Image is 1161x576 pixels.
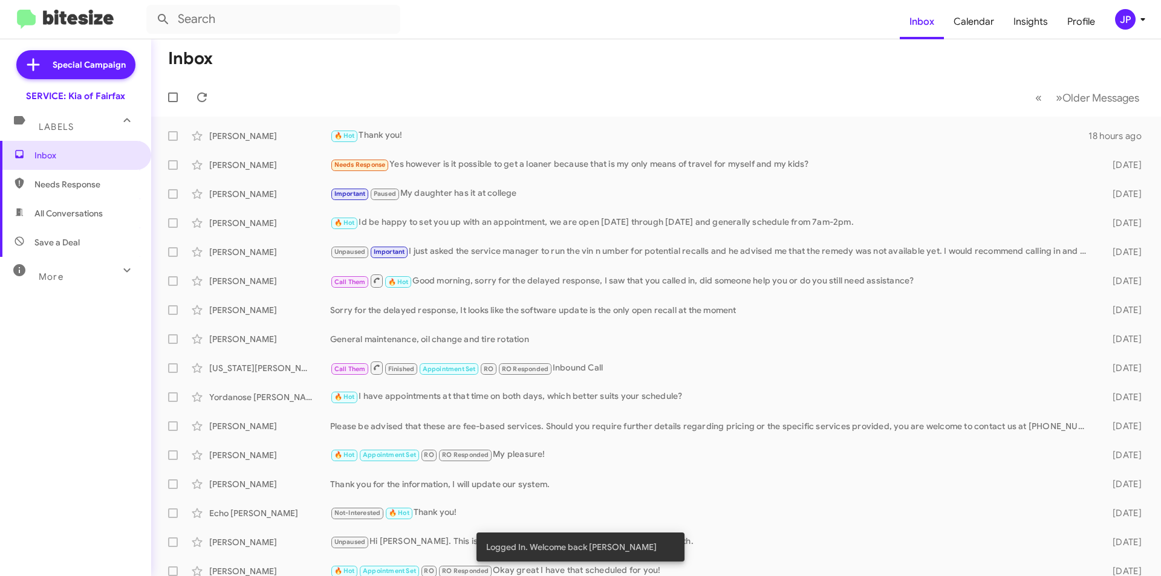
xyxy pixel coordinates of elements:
span: Important [334,190,366,198]
span: 🔥 Hot [334,567,355,575]
span: Important [374,248,405,256]
span: Needs Response [34,178,137,190]
div: JP [1115,9,1136,30]
div: Sorry for the delayed response, It looks like the software update is the only open recall at the ... [330,304,1093,316]
div: Please be advised that these are fee-based services. Should you require further details regarding... [330,420,1093,432]
h1: Inbox [168,49,213,68]
div: I have appointments at that time on both days, which better suits your schedule? [330,390,1093,404]
div: Inbound Call [330,360,1093,375]
div: [DATE] [1093,420,1151,432]
span: RO [424,451,434,459]
span: RO Responded [502,365,548,373]
div: [PERSON_NAME] [209,333,330,345]
span: Paused [374,190,396,198]
button: Previous [1028,85,1049,110]
div: [US_STATE][PERSON_NAME] [209,362,330,374]
div: [DATE] [1093,536,1151,548]
div: [DATE] [1093,449,1151,461]
span: 🔥 Hot [334,393,355,401]
div: [DATE] [1093,188,1151,200]
input: Search [146,5,400,34]
span: RO Responded [442,451,489,459]
div: Thank you! [330,506,1093,520]
div: Yes however is it possible to get a loaner because that is my only means of travel for myself and... [330,158,1093,172]
button: Next [1049,85,1146,110]
a: Insights [1004,4,1058,39]
div: Echo [PERSON_NAME] [209,507,330,519]
div: [DATE] [1093,159,1151,171]
span: Save a Deal [34,236,80,248]
span: Inbox [34,149,137,161]
div: General maintenance, oil change and tire rotation [330,333,1093,345]
div: [DATE] [1093,362,1151,374]
div: [DATE] [1093,391,1151,403]
div: [PERSON_NAME] [209,246,330,258]
div: SERVICE: Kia of Fairfax [26,90,125,102]
div: [PERSON_NAME] [209,275,330,287]
div: [PERSON_NAME] [209,188,330,200]
span: Unpaused [334,538,366,546]
div: My daughter has it at college [330,187,1093,201]
span: 🔥 Hot [389,509,409,517]
div: Thank you! [330,129,1088,143]
div: [DATE] [1093,304,1151,316]
div: [PERSON_NAME] [209,130,330,142]
span: 🔥 Hot [334,451,355,459]
span: Unpaused [334,248,366,256]
span: Logged In. Welcome back [PERSON_NAME] [486,541,657,553]
div: [PERSON_NAME] [209,159,330,171]
span: RO Responded [442,567,489,575]
span: 🔥 Hot [334,132,355,140]
span: « [1035,90,1042,105]
div: [DATE] [1093,333,1151,345]
div: Yordanose [PERSON_NAME] [209,391,330,403]
a: Special Campaign [16,50,135,79]
div: [PERSON_NAME] [209,449,330,461]
span: 🔥 Hot [334,219,355,227]
div: [DATE] [1093,275,1151,287]
span: Call Them [334,365,366,373]
a: Calendar [944,4,1004,39]
div: [PERSON_NAME] [209,217,330,229]
span: Appointment Set [363,451,416,459]
div: Hi [PERSON_NAME]. This is [PERSON_NAME]. May towards the end of the month. [330,535,1093,549]
div: Good morning, sorry for the delayed response, I saw that you called in, did someone help you or d... [330,273,1093,288]
button: JP [1105,9,1148,30]
span: » [1056,90,1062,105]
div: [DATE] [1093,246,1151,258]
div: 18 hours ago [1088,130,1151,142]
span: Older Messages [1062,91,1139,105]
span: All Conversations [34,207,103,219]
div: I just asked the service manager to run the vin n umber for potential recalls and he advised me t... [330,245,1093,259]
div: [PERSON_NAME] [209,304,330,316]
div: Thank you for the information, I will update our system. [330,478,1093,490]
span: 🔥 Hot [388,278,409,286]
div: [PERSON_NAME] [209,536,330,548]
div: Id be happy to set you up with an appointment, we are open [DATE] through [DATE] and generally sc... [330,216,1093,230]
span: RO [484,365,493,373]
span: Finished [388,365,415,373]
div: My pleasure! [330,448,1093,462]
nav: Page navigation example [1029,85,1146,110]
div: [DATE] [1093,478,1151,490]
div: [DATE] [1093,217,1151,229]
div: [PERSON_NAME] [209,478,330,490]
span: Labels [39,121,74,132]
span: More [39,271,63,282]
span: Special Campaign [53,59,126,71]
span: Call Them [334,278,366,286]
a: Profile [1058,4,1105,39]
span: Needs Response [334,161,386,169]
div: [PERSON_NAME] [209,420,330,432]
span: Appointment Set [423,365,476,373]
div: [DATE] [1093,507,1151,519]
span: RO [424,567,434,575]
a: Inbox [900,4,944,39]
span: Appointment Set [363,567,416,575]
span: Not-Interested [334,509,381,517]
